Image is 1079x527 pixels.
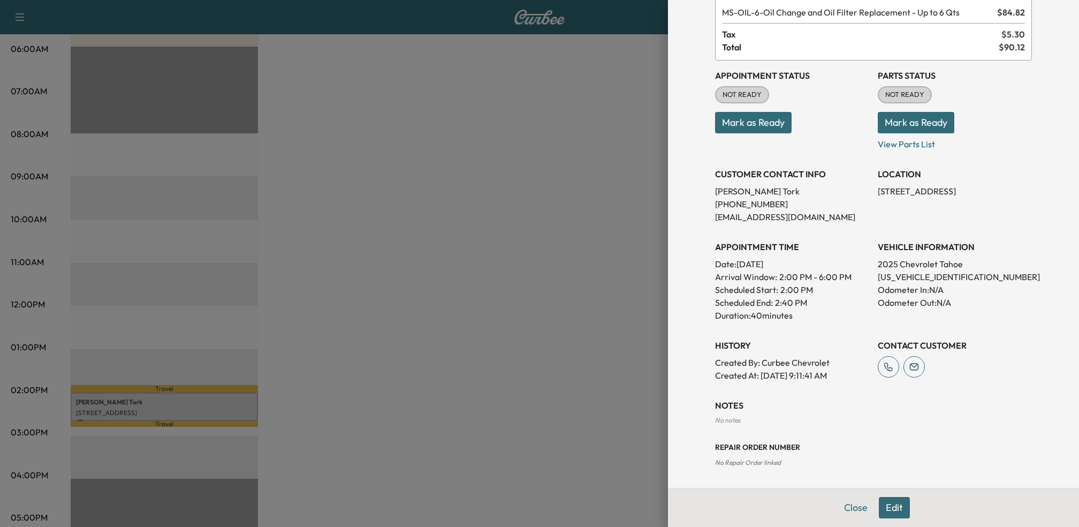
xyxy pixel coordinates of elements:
[1001,28,1025,41] span: $ 5.30
[715,309,869,322] p: Duration: 40 minutes
[878,296,1032,309] p: Odometer Out: N/A
[878,283,1032,296] p: Odometer In: N/A
[716,89,768,100] span: NOT READY
[779,270,852,283] span: 2:00 PM - 6:00 PM
[715,356,869,369] p: Created By : Curbee Chevrolet
[878,185,1032,198] p: [STREET_ADDRESS]
[715,112,792,133] button: Mark as Ready
[715,399,1032,412] h3: NOTES
[715,258,869,270] p: Date: [DATE]
[878,339,1032,352] h3: CONTACT CUSTOMER
[715,185,869,198] p: [PERSON_NAME] Tork
[878,270,1032,283] p: [US_VEHICLE_IDENTIFICATION_NUMBER]
[879,89,931,100] span: NOT READY
[715,270,869,283] p: Arrival Window:
[715,283,778,296] p: Scheduled Start:
[715,369,869,382] p: Created At : [DATE] 9:11:41 AM
[715,339,869,352] h3: History
[997,6,1025,19] span: $ 84.82
[878,112,954,133] button: Mark as Ready
[879,497,910,518] button: Edit
[878,69,1032,82] h3: Parts Status
[878,168,1032,180] h3: LOCATION
[715,296,773,309] p: Scheduled End:
[715,168,869,180] h3: CUSTOMER CONTACT INFO
[878,258,1032,270] p: 2025 Chevrolet Tahoe
[999,41,1025,54] span: $ 90.12
[715,416,1032,425] div: No notes
[715,442,1032,453] h3: Repair Order number
[722,6,993,19] span: Oil Change and Oil Filter Replacement - Up to 6 Qts
[715,198,869,210] p: [PHONE_NUMBER]
[878,240,1032,253] h3: VEHICLE INFORMATION
[715,458,781,466] span: No Repair Order linked
[715,210,869,223] p: [EMAIL_ADDRESS][DOMAIN_NAME]
[722,28,1001,41] span: Tax
[715,69,869,82] h3: Appointment Status
[775,296,807,309] p: 2:40 PM
[715,240,869,253] h3: APPOINTMENT TIME
[780,283,813,296] p: 2:00 PM
[722,41,999,54] span: Total
[878,133,1032,150] p: View Parts List
[837,497,875,518] button: Close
